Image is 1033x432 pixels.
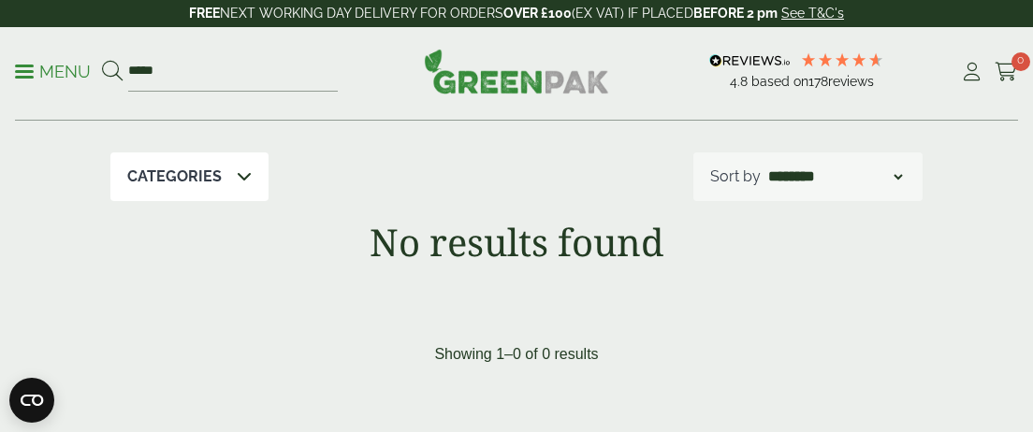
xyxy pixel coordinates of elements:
[808,74,828,89] span: 178
[710,166,761,188] p: Sort by
[127,166,222,188] p: Categories
[995,63,1018,81] i: Cart
[434,343,598,366] p: Showing 1–0 of 0 results
[15,61,91,79] a: Menu
[764,166,906,188] select: Shop order
[1011,52,1030,71] span: 0
[189,6,220,21] strong: FREE
[730,74,751,89] span: 4.8
[424,49,609,94] img: GreenPak Supplies
[693,6,778,21] strong: BEFORE 2 pm
[960,63,983,81] i: My Account
[709,54,791,67] img: REVIEWS.io
[751,74,808,89] span: Based on
[15,61,91,83] p: Menu
[828,74,874,89] span: reviews
[60,220,973,265] h1: No results found
[995,58,1018,86] a: 0
[781,6,844,21] a: See T&C's
[9,378,54,423] button: Open CMP widget
[800,51,884,68] div: 4.78 Stars
[503,6,572,21] strong: OVER £100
